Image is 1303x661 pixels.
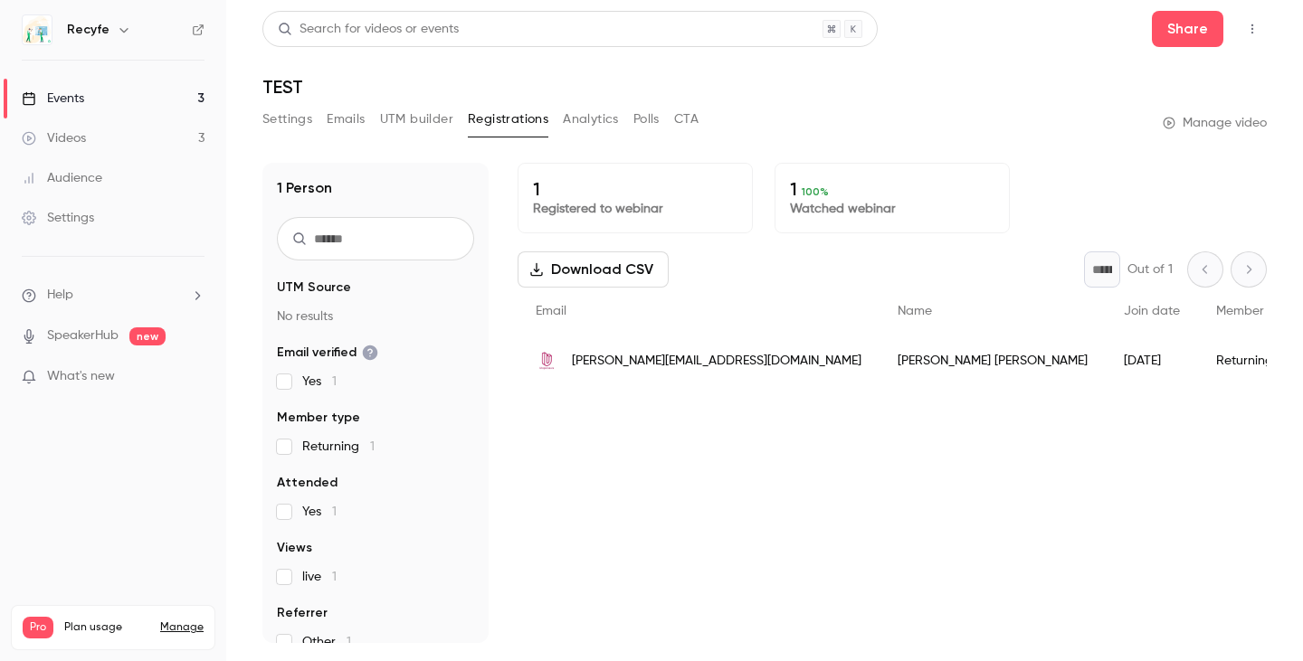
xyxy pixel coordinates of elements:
[262,76,1267,98] h1: TEST
[1163,114,1267,132] a: Manage video
[1106,335,1198,386] div: [DATE]
[160,620,204,635] a: Manage
[277,409,360,427] span: Member type
[1216,305,1294,317] span: Member type
[262,105,312,134] button: Settings
[129,327,166,345] span: new
[278,20,459,39] div: Search for videos or events
[370,440,375,453] span: 1
[327,105,365,134] button: Emails
[347,636,351,648] span: 1
[64,620,149,635] span: Plan usage
[633,105,660,134] button: Polls
[23,15,52,44] img: Recyfe
[1152,11,1223,47] button: Share
[277,279,351,297] span: UTM Source
[790,200,994,218] p: Watched webinar
[277,279,474,651] section: facet-groups
[332,375,337,388] span: 1
[380,105,453,134] button: UTM builder
[277,177,332,199] h1: 1 Person
[302,503,337,521] span: Yes
[277,344,378,362] span: Email verified
[22,286,204,305] li: help-dropdown-opener
[22,209,94,227] div: Settings
[22,90,84,108] div: Events
[277,604,328,622] span: Referrer
[518,251,669,288] button: Download CSV
[898,305,932,317] span: Name
[674,105,699,134] button: CTA
[1124,305,1180,317] span: Join date
[572,352,861,371] span: [PERSON_NAME][EMAIL_ADDRESS][DOMAIN_NAME]
[533,200,737,218] p: Registered to webinar
[277,539,312,557] span: Views
[536,350,557,372] img: utopreneurs.org
[880,335,1106,386] div: [PERSON_NAME] [PERSON_NAME]
[468,105,548,134] button: Registrations
[1127,260,1173,279] p: Out of 1
[302,438,375,456] span: Returning
[790,178,994,200] p: 1
[277,474,338,492] span: Attended
[332,571,337,583] span: 1
[302,568,337,586] span: live
[332,505,337,518] span: 1
[23,617,53,638] span: Pro
[47,326,119,345] a: SpeakerHub
[22,129,86,147] div: Videos
[67,21,109,39] h6: Recyfe
[22,169,102,187] div: Audience
[302,633,351,651] span: Other
[47,286,73,305] span: Help
[533,178,737,200] p: 1
[536,305,566,317] span: Email
[802,185,829,198] span: 100 %
[302,373,337,391] span: Yes
[47,367,115,386] span: What's new
[277,307,474,326] p: No results
[563,105,619,134] button: Analytics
